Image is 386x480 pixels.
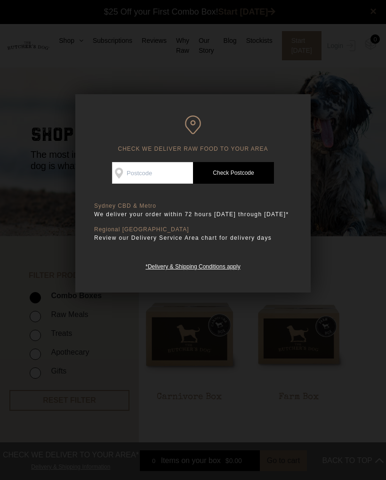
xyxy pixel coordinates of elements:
[145,261,240,270] a: *Delivery & Shipping Conditions apply
[193,162,274,184] a: Check Postcode
[94,203,292,210] p: Sydney CBD & Metro
[94,210,292,219] p: We deliver your order within 72 hours [DATE] through [DATE]*
[112,162,193,184] input: Postcode
[94,233,292,243] p: Review our Delivery Service Area chart for delivery days
[94,115,292,153] h6: CHECK WE DELIVER RAW FOOD TO YOUR AREA
[94,226,292,233] p: Regional [GEOGRAPHIC_DATA]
